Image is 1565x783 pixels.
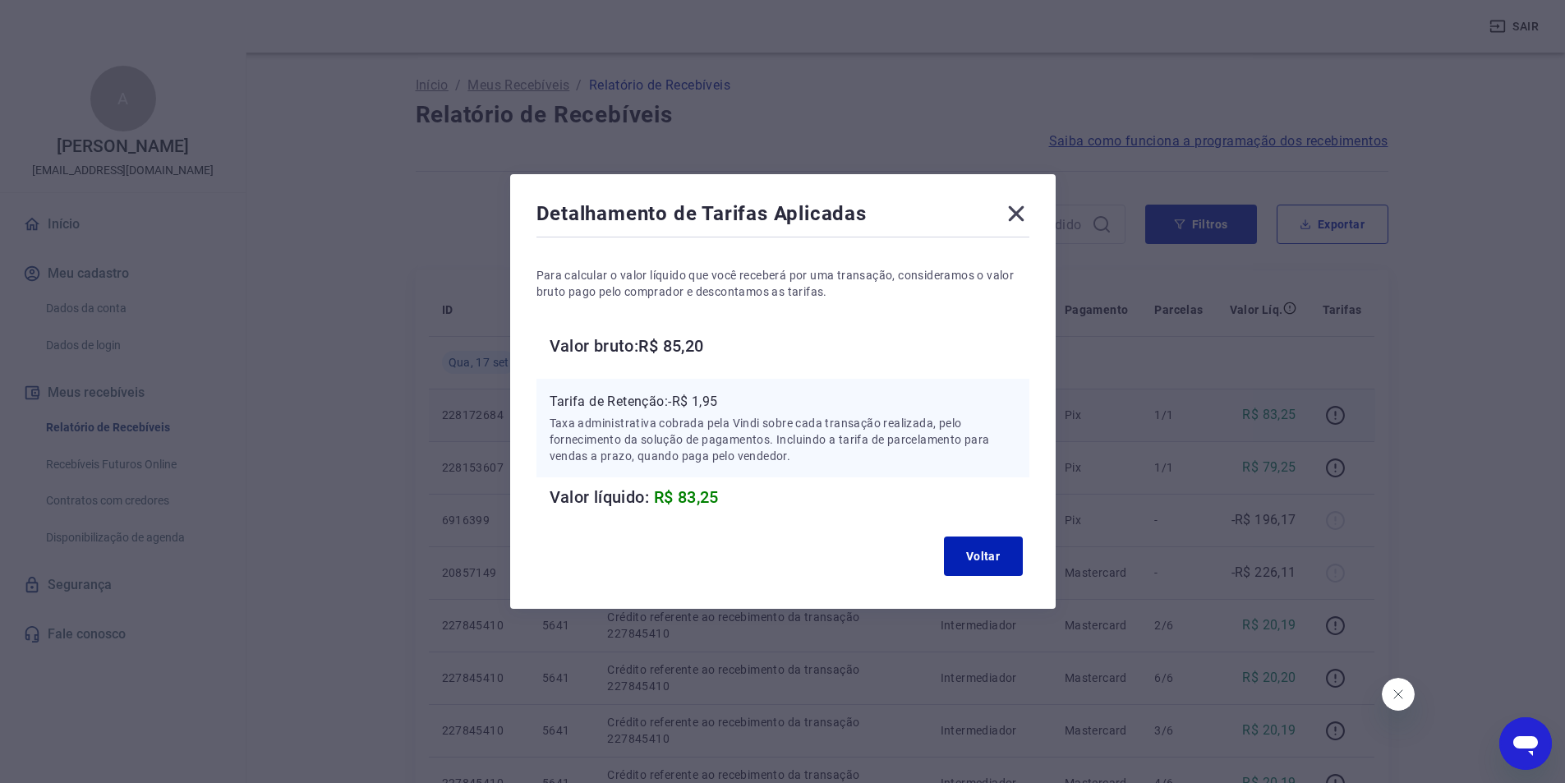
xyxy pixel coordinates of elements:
[536,267,1029,300] p: Para calcular o valor líquido que você receberá por uma transação, consideramos o valor bruto pag...
[536,200,1029,233] div: Detalhamento de Tarifas Aplicadas
[1499,717,1552,770] iframe: Botão para abrir a janela de mensagens
[10,12,138,25] span: Olá! Precisa de ajuda?
[550,392,1016,412] p: Tarifa de Retenção: -R$ 1,95
[1382,678,1415,711] iframe: Fechar mensagem
[654,487,719,507] span: R$ 83,25
[944,537,1023,576] button: Voltar
[550,333,1029,359] h6: Valor bruto: R$ 85,20
[550,415,1016,464] p: Taxa administrativa cobrada pela Vindi sobre cada transação realizada, pelo fornecimento da soluç...
[550,484,1029,510] h6: Valor líquido:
